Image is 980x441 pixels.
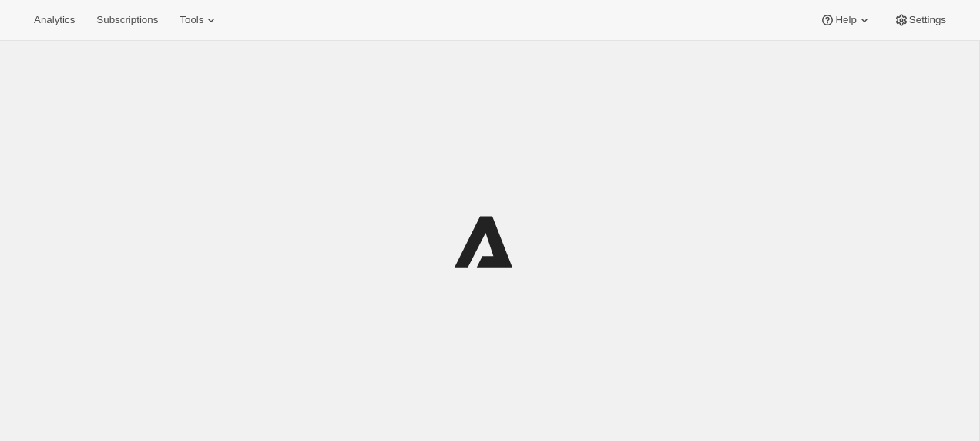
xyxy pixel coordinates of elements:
button: Tools [170,9,228,31]
button: Settings [884,9,955,31]
span: Tools [180,14,203,26]
span: Help [835,14,856,26]
span: Analytics [34,14,75,26]
button: Help [811,9,881,31]
span: Settings [909,14,946,26]
span: Subscriptions [96,14,158,26]
button: Subscriptions [87,9,167,31]
button: Analytics [25,9,84,31]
